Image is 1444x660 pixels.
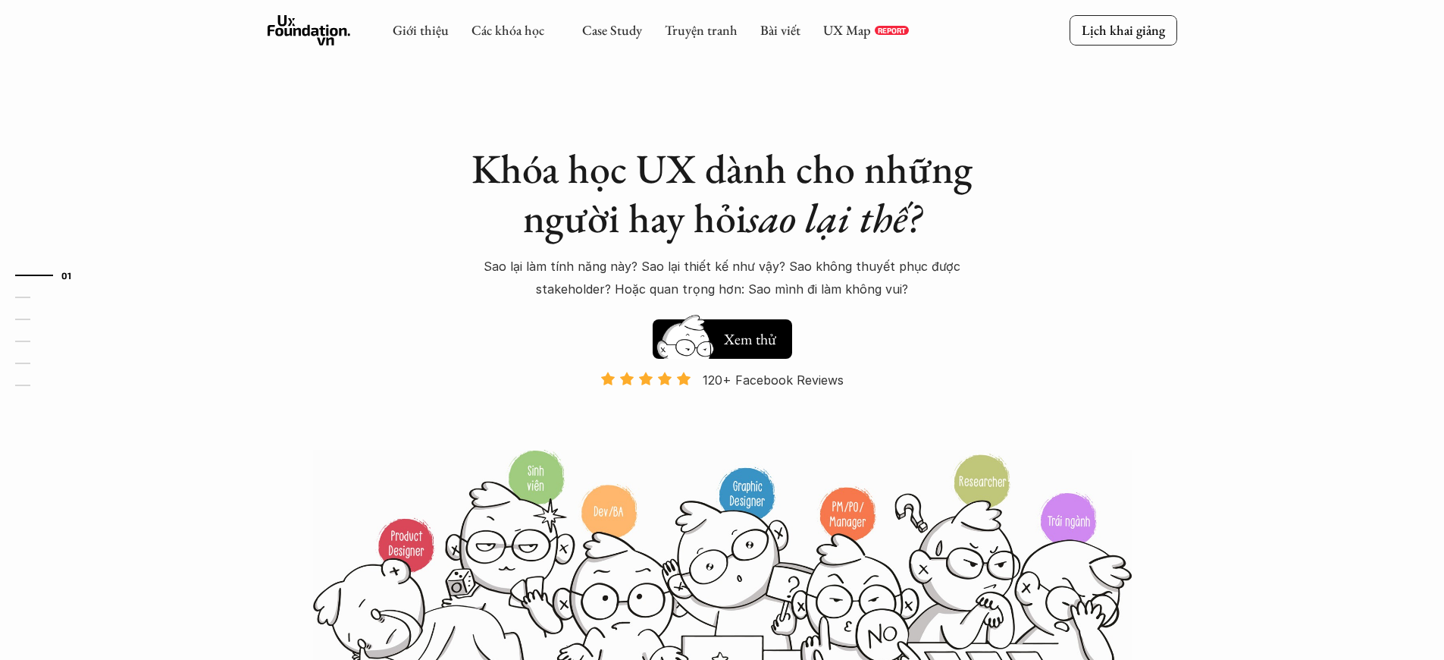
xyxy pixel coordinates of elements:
[724,328,776,350] h5: Xem thử
[587,371,857,448] a: 120+ Facebook Reviews
[760,21,800,39] a: Bài viết
[15,266,87,284] a: 01
[823,21,871,39] a: UX Map
[1070,15,1177,45] a: Lịch khai giảng
[878,26,906,35] p: REPORT
[471,21,544,39] a: Các khóa học
[703,369,844,391] p: 120+ Facebook Reviews
[875,26,909,35] a: REPORT
[665,21,738,39] a: Truyện tranh
[582,21,642,39] a: Case Study
[393,21,449,39] a: Giới thiệu
[457,255,988,301] p: Sao lại làm tính năng này? Sao lại thiết kế như vậy? Sao không thuyết phục được stakeholder? Hoặc...
[1082,21,1165,39] p: Lịch khai giảng
[457,144,988,243] h1: Khóa học UX dành cho những người hay hỏi
[61,269,72,280] strong: 01
[747,191,921,244] em: sao lại thế?
[653,312,792,359] a: Xem thử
